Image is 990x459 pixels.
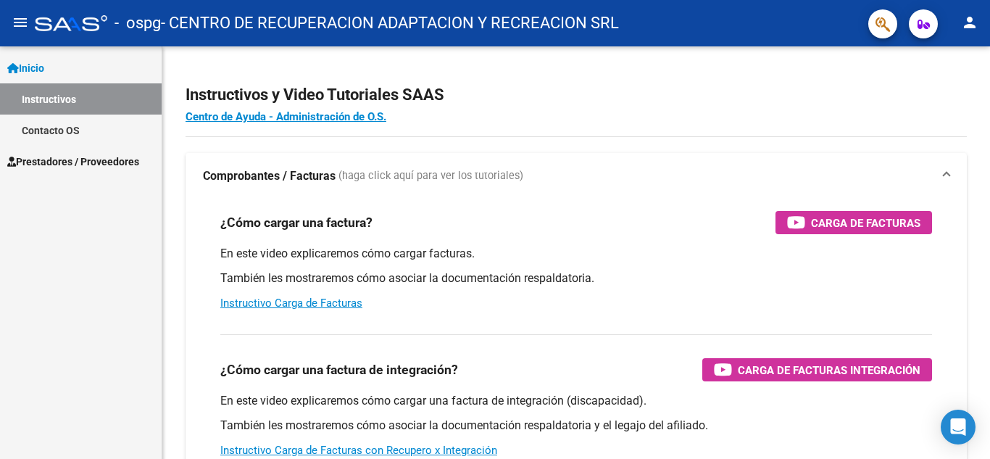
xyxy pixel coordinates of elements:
[220,360,458,380] h3: ¿Cómo cargar una factura de integración?
[7,154,139,170] span: Prestadores / Proveedores
[961,14,978,31] mat-icon: person
[220,444,497,457] a: Instructivo Carga de Facturas con Recupero x Integración
[186,153,967,199] mat-expansion-panel-header: Comprobantes / Facturas (haga click aquí para ver los tutoriales)
[941,410,976,444] div: Open Intercom Messenger
[115,7,161,39] span: - ospg
[338,168,523,184] span: (haga click aquí para ver los tutoriales)
[811,214,920,232] span: Carga de Facturas
[738,361,920,379] span: Carga de Facturas Integración
[220,297,362,310] a: Instructivo Carga de Facturas
[220,393,932,409] p: En este video explicaremos cómo cargar una factura de integración (discapacidad).
[220,212,373,233] h3: ¿Cómo cargar una factura?
[12,14,29,31] mat-icon: menu
[203,168,336,184] strong: Comprobantes / Facturas
[186,81,967,109] h2: Instructivos y Video Tutoriales SAAS
[7,60,44,76] span: Inicio
[775,211,932,234] button: Carga de Facturas
[702,358,932,381] button: Carga de Facturas Integración
[220,270,932,286] p: También les mostraremos cómo asociar la documentación respaldatoria.
[220,246,932,262] p: En este video explicaremos cómo cargar facturas.
[220,418,932,434] p: También les mostraremos cómo asociar la documentación respaldatoria y el legajo del afiliado.
[186,110,386,123] a: Centro de Ayuda - Administración de O.S.
[161,7,619,39] span: - CENTRO DE RECUPERACION ADAPTACION Y RECREACION SRL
